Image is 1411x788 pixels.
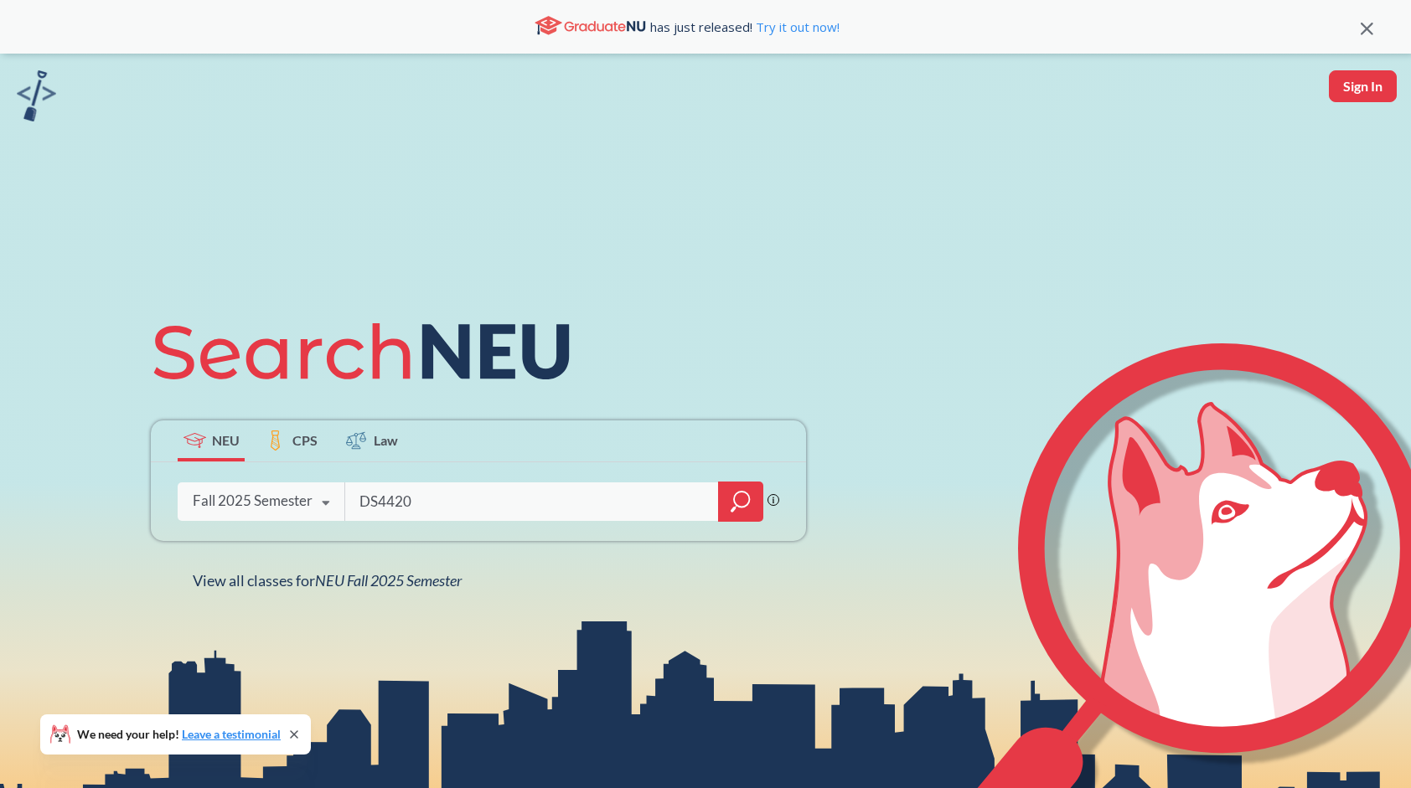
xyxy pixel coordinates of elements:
span: has just released! [650,18,840,36]
span: CPS [292,430,318,450]
input: Class, professor, course number, "phrase" [358,484,706,519]
button: Sign In [1329,70,1397,102]
span: We need your help! [77,729,281,740]
a: sandbox logo [17,70,56,126]
a: Try it out now! [752,18,840,35]
span: View all classes for [193,571,462,590]
div: Fall 2025 Semester [193,492,313,510]
a: Leave a testimonial [182,727,281,741]
span: NEU Fall 2025 Semester [315,571,462,590]
span: Law [374,430,398,450]
img: sandbox logo [17,70,56,121]
span: NEU [212,430,240,450]
svg: magnifying glass [731,490,751,513]
div: magnifying glass [718,482,763,522]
